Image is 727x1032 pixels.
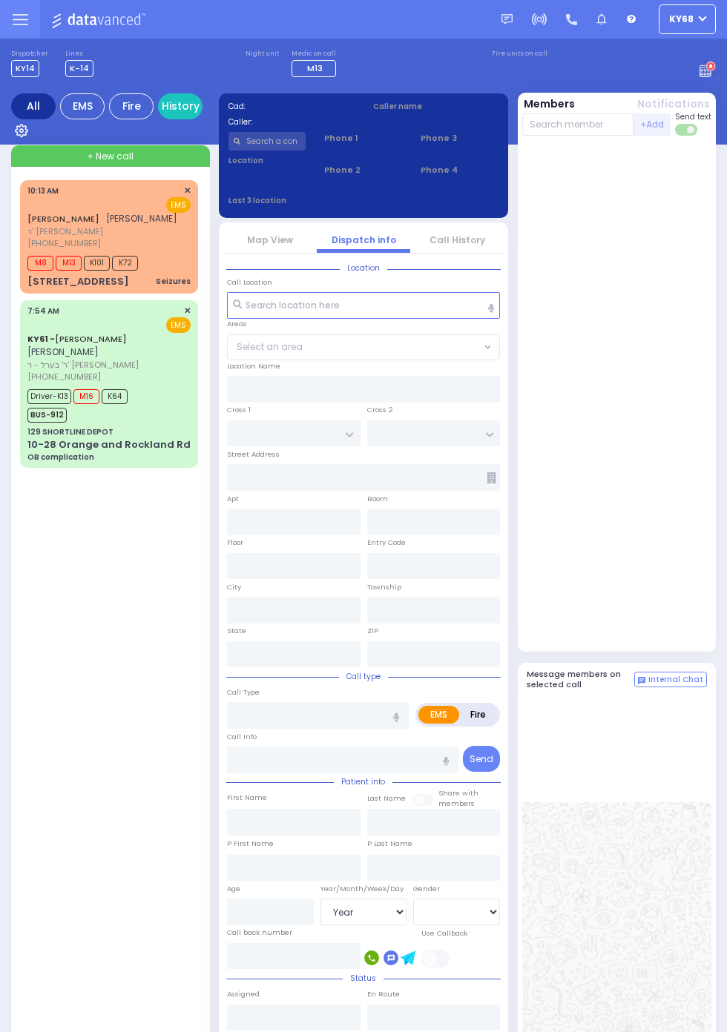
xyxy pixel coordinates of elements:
span: Location [340,262,387,274]
label: En Route [367,989,400,999]
label: Call Location [227,277,272,288]
span: Status [343,973,384,984]
input: Search a contact [228,132,306,150]
span: KY61 - [27,333,55,345]
label: Dispatcher [11,50,48,59]
span: Send text [675,111,711,122]
img: Logo [51,10,150,29]
div: Seizures [156,276,191,287]
span: ר' [PERSON_NAME] [27,225,177,238]
span: EMS [166,197,191,213]
label: Gender [413,884,440,894]
div: All [11,93,56,119]
div: [STREET_ADDRESS] [27,274,129,289]
label: Cross 2 [367,405,393,415]
a: [PERSON_NAME] [27,333,127,345]
a: Map View [247,234,293,246]
span: Patient info [334,776,392,787]
span: K101 [84,256,110,271]
div: OB complication [27,451,94,463]
div: 10-28 Orange and Rockland Rd [27,437,191,452]
a: Dispatch info [332,234,396,246]
span: M13 [56,256,82,271]
img: message.svg [501,14,513,25]
label: Fire [458,706,498,724]
div: 129 SHORTLINE DEPOT [27,426,114,437]
span: ר' בערל - ר' [PERSON_NAME] [27,359,186,371]
label: Medic on call [292,50,341,59]
label: Location [228,155,306,166]
label: Lines [65,50,93,59]
label: Last Name [367,793,406,804]
span: Select an area [237,340,303,354]
label: Cad: [228,101,355,112]
span: K-14 [65,60,93,77]
span: Internal Chat [648,675,703,685]
label: P First Name [227,838,274,849]
span: [PHONE_NUMBER] [27,237,101,249]
input: Search member [522,113,634,136]
label: Caller: [228,116,355,128]
label: P Last Name [367,838,412,849]
span: Driver-K13 [27,389,71,404]
label: Township [367,582,401,592]
label: Room [367,494,388,504]
span: ky68 [669,13,694,26]
button: ky68 [659,4,716,34]
a: Call History [430,234,485,246]
span: 7:54 AM [27,305,59,317]
label: First Name [227,793,267,803]
label: Cross 1 [227,405,251,415]
label: State [227,626,246,636]
span: M16 [73,389,99,404]
span: members [438,798,475,808]
label: Night unit [246,50,279,59]
span: Phone 4 [421,164,499,176]
label: Assigned [227,989,260,999]
a: [PERSON_NAME] [27,213,99,225]
span: + New call [87,150,134,163]
label: EMS [418,706,459,724]
span: [PERSON_NAME] [106,212,177,225]
span: Phone 2 [324,164,402,176]
button: Members [524,96,575,112]
span: ✕ [184,185,191,197]
small: Share with [438,788,478,798]
label: Call Type [227,687,260,698]
span: Call type [339,671,388,682]
span: Phone 1 [324,132,402,145]
label: Fire units on call [492,50,547,59]
label: Use Callback [421,928,467,939]
input: Search location here [227,292,500,319]
label: Call Info [227,732,257,742]
button: Send [463,746,500,772]
label: Last 3 location [228,195,364,206]
div: Year/Month/Week/Day [320,884,407,894]
span: [PHONE_NUMBER] [27,371,101,383]
button: Notifications [637,96,710,112]
span: EMS [166,317,191,333]
label: Entry Code [367,537,406,548]
label: Age [227,884,240,894]
label: ZIP [367,626,378,636]
span: BUS-912 [27,408,67,423]
img: comment-alt.png [638,677,645,684]
label: City [227,582,241,592]
button: Internal Chat [634,672,707,688]
span: KY14 [11,60,39,77]
label: Floor [227,537,243,548]
span: K64 [102,389,128,404]
span: 10:13 AM [27,185,59,196]
span: Phone 3 [421,132,499,145]
div: EMS [60,93,105,119]
h5: Message members on selected call [527,669,635,689]
span: K72 [112,256,138,271]
span: [PERSON_NAME] [27,345,99,358]
label: Apt [227,494,239,504]
label: Call back number [227,927,292,938]
span: Other building occupants [487,472,496,483]
a: History [158,93,203,119]
span: M8 [27,256,53,271]
label: Caller name [373,101,499,112]
div: Fire [109,93,154,119]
